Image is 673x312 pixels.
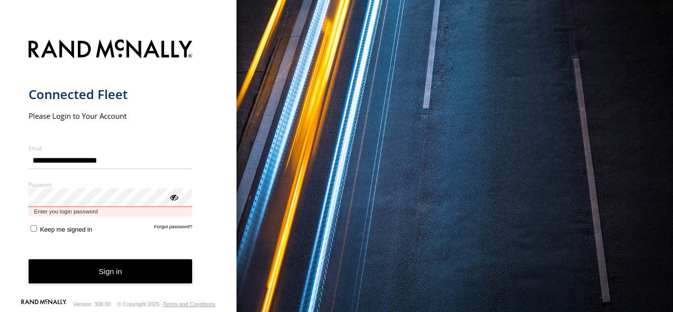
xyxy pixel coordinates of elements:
label: Password [29,181,193,188]
button: Sign in [29,259,193,283]
form: main [29,34,208,299]
input: Keep me signed in [31,225,37,232]
img: Rand McNally [29,37,193,63]
h1: Connected Fleet [29,86,193,103]
a: Visit our Website [21,299,67,309]
span: Enter you login password [29,207,193,216]
a: Terms and Conditions [163,301,215,307]
span: Keep me signed in [40,226,92,233]
h2: Please Login to Your Account [29,111,193,121]
a: Forgot password? [154,224,193,233]
div: ViewPassword [168,192,178,202]
div: Version: 308.00 [73,301,111,307]
div: © Copyright 2025 - [117,301,215,307]
label: Email [29,144,193,152]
